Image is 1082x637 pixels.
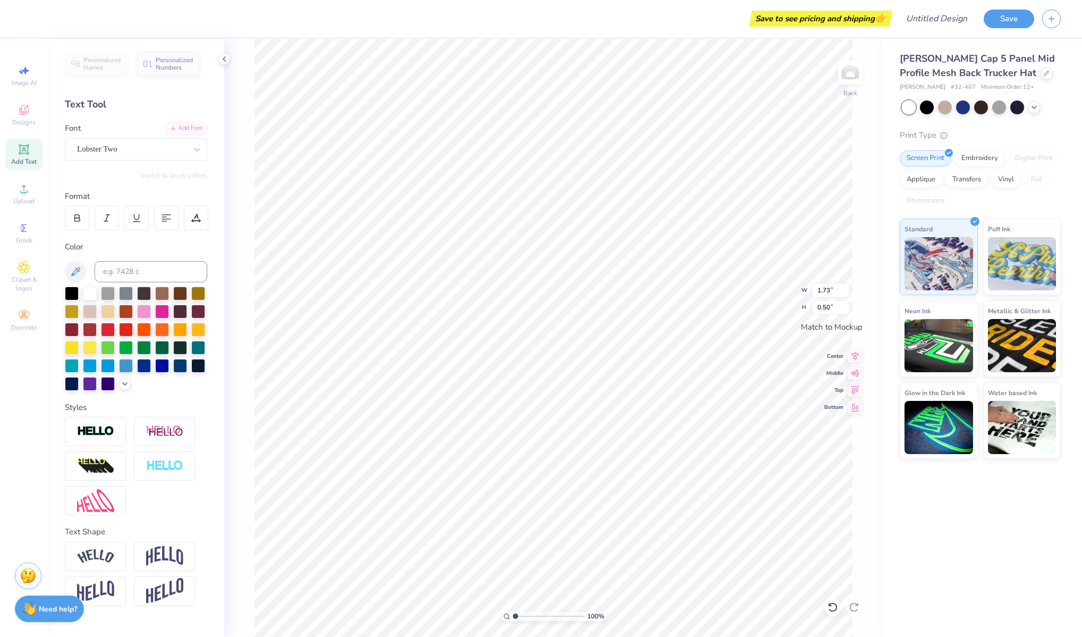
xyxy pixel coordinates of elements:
[988,223,1010,234] span: Puff Ink
[11,157,37,166] span: Add Text
[146,546,183,566] img: Arch
[951,83,976,92] span: # 32-467
[954,150,1005,166] div: Embroidery
[12,79,37,87] span: Image AI
[984,10,1034,28] button: Save
[900,129,1061,141] div: Print Type
[988,401,1056,454] img: Water based Ink
[824,404,843,411] span: Bottom
[65,241,207,253] div: Color
[77,581,114,601] img: Flag
[900,83,945,92] span: [PERSON_NAME]
[146,578,183,604] img: Rise
[83,56,121,71] span: Personalized Names
[77,425,114,438] img: Stroke
[77,489,114,512] img: Free Distort
[12,118,36,127] span: Designs
[900,193,951,209] div: Rhinestones
[840,62,861,83] img: Back
[65,526,207,538] div: Text Shape
[39,604,77,614] strong: Need help?
[13,197,35,205] span: Upload
[988,237,1056,290] img: Puff Ink
[824,353,843,360] span: Center
[587,611,604,621] span: 100 %
[141,171,207,180] button: Switch to Greek Letters
[11,323,37,332] span: Decorate
[875,12,886,24] span: 👉
[900,52,1055,79] span: [PERSON_NAME] Cap 5 Panel Mid Profile Mesh Back Trucker Hat
[900,172,942,188] div: Applique
[1024,172,1049,188] div: Foil
[905,387,965,398] span: Glow in the Dark Ink
[905,319,973,372] img: Neon Ink
[905,237,973,290] img: Standard
[156,56,193,71] span: Personalized Numbers
[752,11,890,27] div: Save to see pricing and shipping
[905,401,973,454] img: Glow in the Dark Ink
[5,275,43,292] span: Clipart & logos
[905,223,933,234] span: Standard
[824,370,843,377] span: Middle
[16,236,32,245] span: Greek
[988,305,1051,316] span: Metallic & Glitter Ink
[1008,150,1060,166] div: Digital Print
[991,172,1021,188] div: Vinyl
[77,458,114,475] img: 3d Illusion
[65,97,207,112] div: Text Tool
[981,83,1034,92] span: Minimum Order: 12 +
[988,319,1056,372] img: Metallic & Glitter Ink
[65,190,208,203] div: Format
[95,261,207,282] input: e.g. 7428 c
[146,425,183,438] img: Shadow
[900,150,951,166] div: Screen Print
[77,549,114,564] img: Arc
[146,460,183,472] img: Negative Space
[898,8,976,29] input: Untitled Design
[824,387,843,394] span: Top
[905,305,931,316] span: Neon Ink
[843,88,857,98] div: Back
[945,172,988,188] div: Transfers
[65,122,81,135] label: Font
[988,387,1037,398] span: Water based Ink
[165,122,207,135] div: Add Font
[65,401,207,414] div: Styles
